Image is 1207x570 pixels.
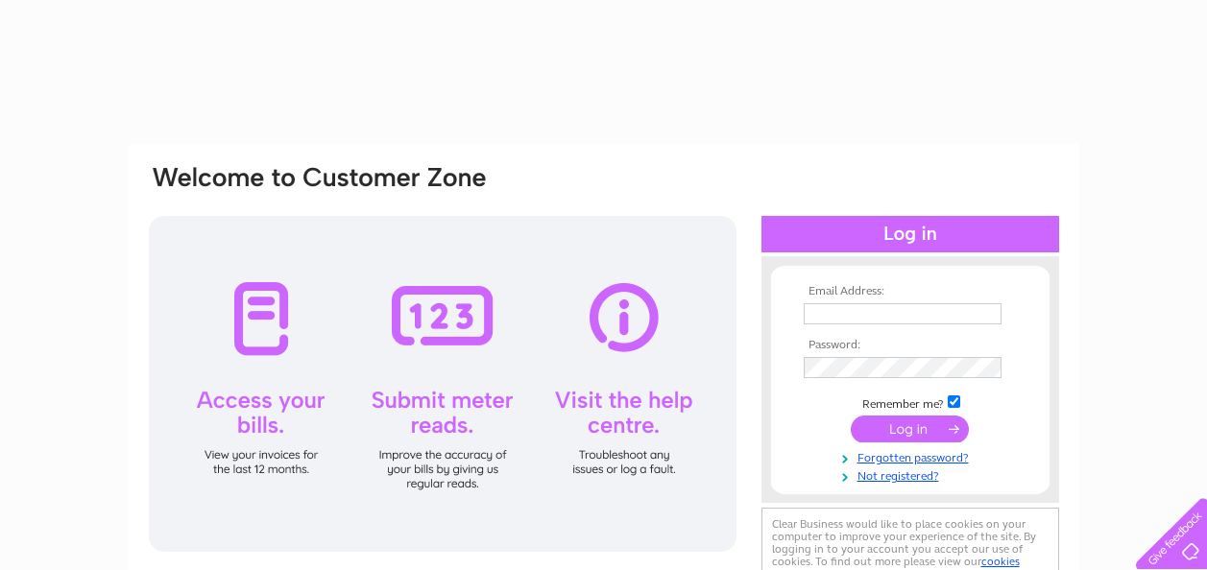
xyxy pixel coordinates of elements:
[804,465,1022,484] a: Not registered?
[799,285,1022,298] th: Email Address:
[851,416,969,442] input: Submit
[804,447,1022,465] a: Forgotten password?
[799,392,1022,412] td: Remember me?
[799,339,1022,352] th: Password:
